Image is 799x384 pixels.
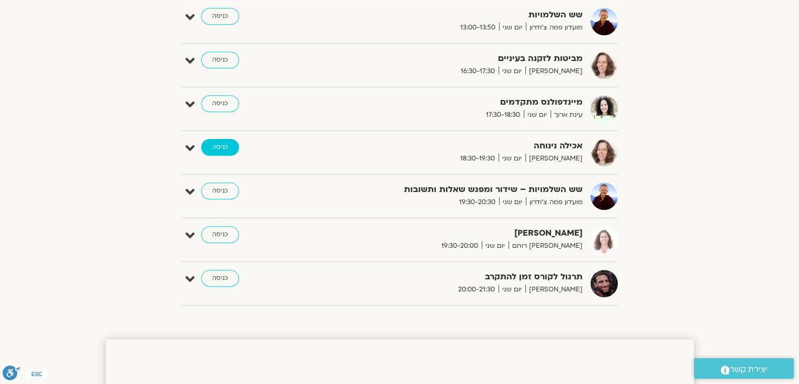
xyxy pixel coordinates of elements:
span: [PERSON_NAME] [525,284,583,295]
span: עינת ארוך [551,109,583,120]
a: כניסה [201,139,239,156]
span: מועדון פמה צ'ודרון [526,197,583,208]
strong: שש השלמויות – שידור ומפגש שאלות ותשובות [325,183,583,197]
span: יום שני [499,22,526,33]
span: יום שני [482,240,509,251]
span: 20:00-21:30 [454,284,499,295]
a: כניסה [201,95,239,112]
span: [PERSON_NAME] [525,66,583,77]
span: יום שני [499,66,525,77]
span: 19:30-20:00 [438,240,482,251]
a: יצירת קשר [694,358,794,379]
strong: שש השלמויות [325,8,583,22]
a: כניסה [201,183,239,199]
strong: תרגול לקורס זמן להתקרב [325,270,583,284]
span: יום שני [524,109,551,120]
span: [PERSON_NAME] רוחם [509,240,583,251]
a: כניסה [201,226,239,243]
a: כניסה [201,270,239,287]
span: יום שני [499,197,526,208]
strong: מיינדפולנס מתקדמים [325,95,583,109]
a: כניסה [201,52,239,68]
strong: מביטות לזקנה בעיניים [325,52,583,66]
strong: אכילה נינוחה [325,139,583,153]
span: 19:30-20:30 [455,197,499,208]
a: כניסה [201,8,239,25]
span: 17:30-18:30 [482,109,524,120]
span: מועדון פמה צ'ודרון [526,22,583,33]
span: [PERSON_NAME] [525,153,583,164]
span: 18:30-19:30 [456,153,499,164]
span: יום שני [499,153,525,164]
strong: [PERSON_NAME] [325,226,583,240]
span: 13:00-13:50 [456,22,499,33]
span: יום שני [499,284,525,295]
span: יצירת קשר [730,362,767,377]
span: 16:30-17:30 [457,66,499,77]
